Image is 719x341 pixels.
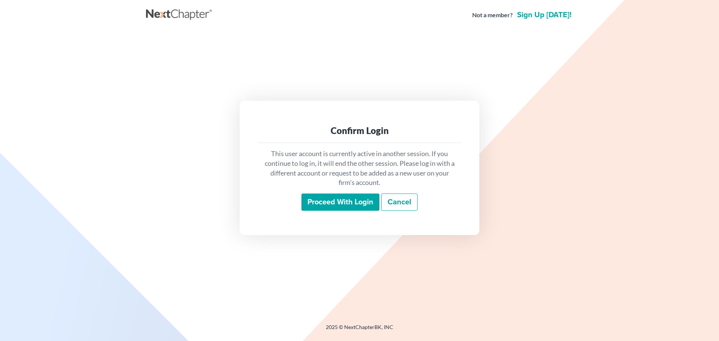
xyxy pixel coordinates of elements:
[381,194,418,211] a: Cancel
[516,11,573,19] a: Sign up [DATE]!
[146,323,573,337] div: 2025 © NextChapterBK, INC
[264,149,455,188] p: This user account is currently active in another session. If you continue to log in, it will end ...
[264,125,455,137] div: Confirm Login
[472,11,513,19] strong: Not a member?
[301,194,379,211] input: Proceed with login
